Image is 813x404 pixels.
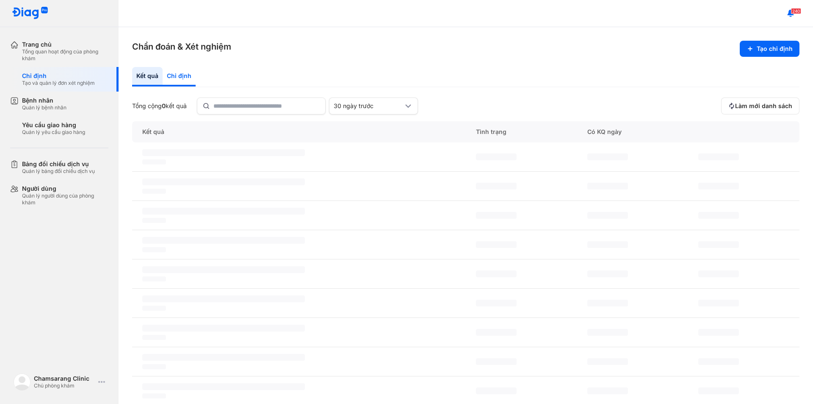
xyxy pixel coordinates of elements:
div: Bệnh nhân [22,97,66,104]
span: ‌ [587,241,628,248]
div: Người dùng [22,185,108,192]
span: ‌ [587,358,628,365]
div: Tình trạng [466,121,577,142]
div: Chỉ định [22,72,95,80]
span: ‌ [476,358,517,365]
span: ‌ [587,270,628,277]
span: ‌ [476,300,517,306]
span: ‌ [142,178,305,185]
div: Chỉ định [163,67,196,86]
span: ‌ [476,153,517,160]
span: ‌ [698,358,739,365]
img: logo [12,7,48,20]
button: Làm mới danh sách [721,98,799,114]
span: ‌ [587,329,628,336]
div: 30 ngày trước [334,102,403,110]
div: Quản lý người dùng của phòng khám [22,192,108,206]
span: ‌ [142,364,166,369]
span: ‌ [142,325,305,332]
span: ‌ [142,266,305,273]
button: Tạo chỉ định [740,41,799,57]
span: ‌ [142,354,305,361]
span: ‌ [142,237,305,244]
span: ‌ [698,183,739,189]
span: ‌ [698,270,739,277]
span: ‌ [587,387,628,394]
div: Chủ phòng khám [34,382,95,389]
span: ‌ [587,212,628,219]
div: Tạo và quản lý đơn xét nghiệm [22,80,95,86]
span: ‌ [142,335,166,340]
span: Làm mới danh sách [735,102,792,110]
div: Chamsarang Clinic [34,375,95,382]
span: ‌ [142,295,305,302]
span: ‌ [587,183,628,189]
div: Bảng đối chiếu dịch vụ [22,160,95,168]
span: ‌ [142,159,166,164]
span: ‌ [142,306,166,311]
span: ‌ [698,300,739,306]
span: ‌ [142,276,166,281]
div: Quản lý bảng đối chiếu dịch vụ [22,168,95,175]
span: ‌ [476,183,517,189]
span: ‌ [142,149,305,156]
span: ‌ [698,153,739,160]
span: ‌ [587,300,628,306]
div: Quản lý bệnh nhân [22,104,66,111]
span: ‌ [698,212,739,219]
div: Kết quả [132,121,466,142]
span: ‌ [698,387,739,394]
span: ‌ [476,387,517,394]
h3: Chẩn đoán & Xét nghiệm [132,41,231,53]
span: ‌ [587,153,628,160]
span: ‌ [142,189,166,194]
span: 240 [791,8,801,14]
img: logo [14,373,30,390]
span: ‌ [698,241,739,248]
span: ‌ [476,212,517,219]
span: ‌ [142,247,166,252]
span: ‌ [142,383,305,390]
span: ‌ [142,393,166,398]
div: Có KQ ngày [577,121,689,142]
div: Trang chủ [22,41,108,48]
span: ‌ [698,329,739,336]
div: Tổng cộng kết quả [132,102,187,110]
div: Quản lý yêu cầu giao hàng [22,129,85,136]
span: ‌ [476,241,517,248]
div: Yêu cầu giao hàng [22,121,85,129]
div: Tổng quan hoạt động của phòng khám [22,48,108,62]
span: ‌ [142,218,166,223]
span: 0 [162,102,166,109]
div: Kết quả [132,67,163,86]
span: ‌ [476,329,517,336]
span: ‌ [476,270,517,277]
span: ‌ [142,208,305,215]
